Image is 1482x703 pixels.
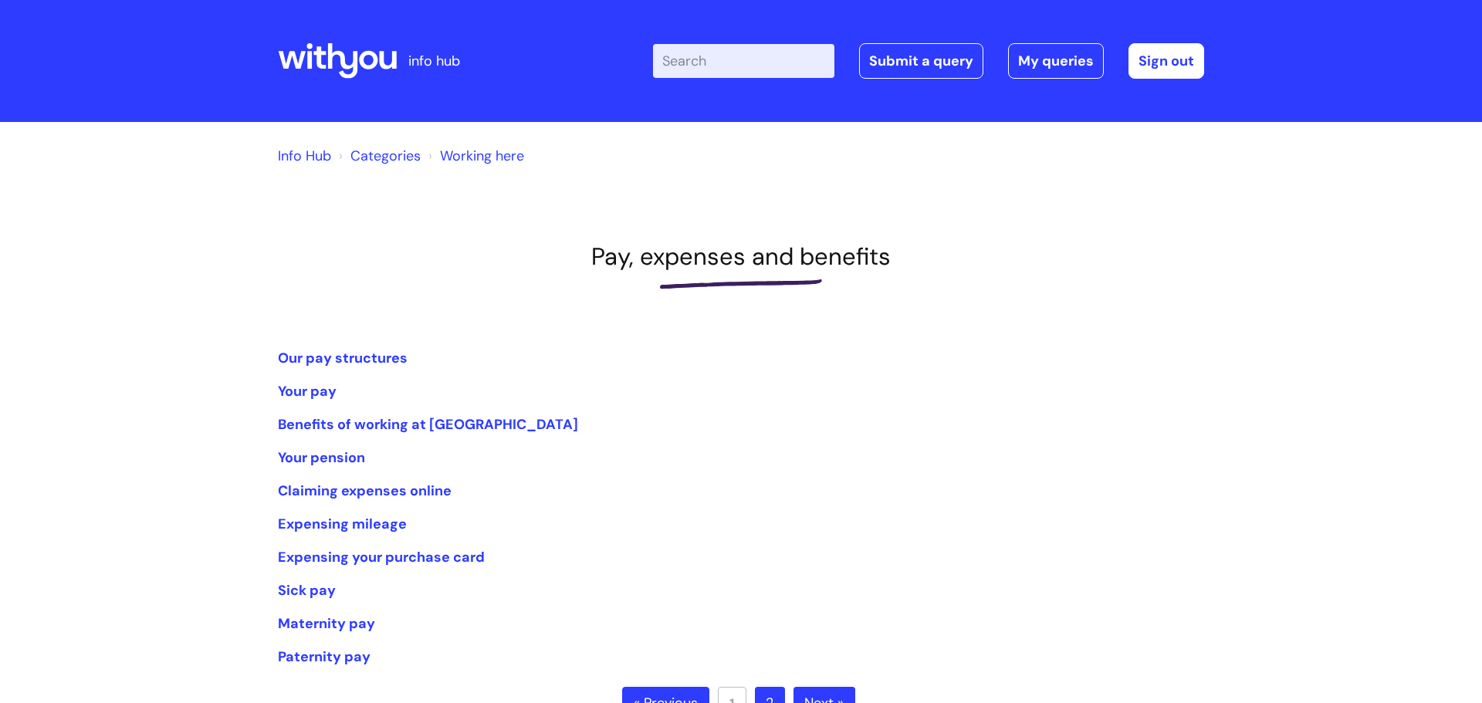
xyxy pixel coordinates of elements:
[440,147,524,165] a: Working here
[1128,43,1204,79] a: Sign out
[278,415,578,434] a: Benefits of working at [GEOGRAPHIC_DATA]
[278,614,375,633] a: Maternity pay
[278,581,336,600] a: Sick pay
[278,147,331,165] a: Info Hub
[278,548,485,566] a: Expensing your purchase card
[653,43,1204,79] div: | -
[278,242,1204,271] h1: Pay, expenses and benefits
[278,382,337,401] a: Your pay
[653,44,834,78] input: Search
[278,349,408,367] a: Our pay structures
[335,144,421,168] li: Solution home
[278,515,407,533] a: Expensing mileage
[408,49,460,73] p: info hub
[859,43,983,79] a: Submit a query
[350,147,421,165] a: Categories
[1008,43,1104,79] a: My queries
[278,448,365,467] a: Your pension
[425,144,524,168] li: Working here
[278,647,370,666] a: Paternity pay
[278,482,452,500] a: Claiming expenses online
